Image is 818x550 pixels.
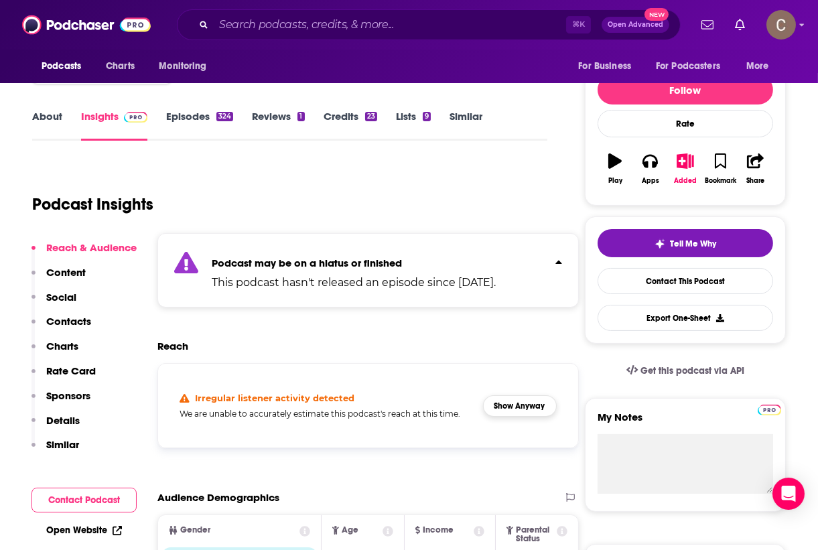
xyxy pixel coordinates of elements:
p: This podcast hasn't released an episode since [DATE]. [212,275,496,291]
h4: Irregular listener activity detected [195,393,354,403]
button: Bookmark [703,145,738,193]
a: About [32,110,62,141]
strong: Podcast may be on a hiatus or finished [212,257,402,269]
div: 23 [365,112,377,121]
button: Share [738,145,773,193]
button: Reach & Audience [31,241,137,266]
a: Lists9 [396,110,431,141]
button: Sponsors [31,389,90,414]
button: open menu [569,54,648,79]
button: tell me why sparkleTell Me Why [598,229,773,257]
p: Reach & Audience [46,241,137,254]
button: Charts [31,340,78,364]
span: Get this podcast via API [640,365,744,376]
div: Search podcasts, credits, & more... [177,9,681,40]
button: Show profile menu [766,10,796,40]
div: 324 [216,112,233,121]
p: Similar [46,438,79,451]
button: open menu [32,54,98,79]
p: Details [46,414,80,427]
span: Tell Me Why [671,238,717,249]
a: Similar [450,110,482,141]
button: Rate Card [31,364,96,389]
button: Contact Podcast [31,488,137,512]
a: Charts [97,54,143,79]
span: ⌘ K [566,16,591,33]
button: Contacts [31,315,91,340]
span: Age [342,526,358,535]
button: open menu [737,54,786,79]
span: Open Advanced [608,21,663,28]
h2: Audience Demographics [157,491,279,504]
a: Credits23 [324,110,377,141]
h1: Podcast Insights [32,194,153,214]
p: Social [46,291,76,303]
a: Contact This Podcast [598,268,773,294]
img: tell me why sparkle [655,238,665,249]
button: Play [598,145,632,193]
span: More [746,57,769,76]
a: Get this podcast via API [616,354,755,387]
img: Podchaser Pro [124,112,147,123]
label: My Notes [598,411,773,434]
a: InsightsPodchaser Pro [81,110,147,141]
img: Podchaser Pro [758,405,781,415]
span: Gender [180,526,210,535]
a: Pro website [758,403,781,415]
p: Rate Card [46,364,96,377]
span: For Podcasters [656,57,720,76]
span: Podcasts [42,57,81,76]
input: Search podcasts, credits, & more... [214,14,566,36]
section: Click to expand status details [157,233,579,307]
h5: We are unable to accurately estimate this podcast's reach at this time. [180,409,472,419]
span: Monitoring [159,57,206,76]
p: Sponsors [46,389,90,402]
span: Parental Status [516,526,555,543]
a: Episodes324 [166,110,233,141]
button: Export One-Sheet [598,305,773,331]
a: Show notifications dropdown [730,13,750,36]
button: Follow [598,75,773,105]
div: Share [746,177,764,185]
p: Content [46,266,86,279]
div: Added [674,177,697,185]
span: Income [423,526,454,535]
button: Added [668,145,703,193]
a: Open Website [46,525,122,536]
a: Reviews1 [252,110,304,141]
div: Bookmark [705,177,736,185]
img: User Profile [766,10,796,40]
button: Details [31,414,80,439]
h2: Reach [157,340,188,352]
div: Play [608,177,622,185]
button: open menu [647,54,740,79]
div: Rate [598,110,773,137]
p: Contacts [46,315,91,328]
div: Open Intercom Messenger [772,478,805,510]
div: Apps [642,177,659,185]
button: Similar [31,438,79,463]
div: 1 [297,112,304,121]
span: New [644,8,669,21]
img: Podchaser - Follow, Share and Rate Podcasts [22,12,151,38]
button: Content [31,266,86,291]
button: open menu [149,54,224,79]
p: Charts [46,340,78,352]
button: Apps [632,145,667,193]
a: Show notifications dropdown [696,13,719,36]
button: Open AdvancedNew [602,17,669,33]
div: 9 [423,112,431,121]
button: Social [31,291,76,316]
button: Show Anyway [483,395,557,417]
span: For Business [578,57,631,76]
span: Logged in as clay.bolton [766,10,796,40]
span: Charts [106,57,135,76]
